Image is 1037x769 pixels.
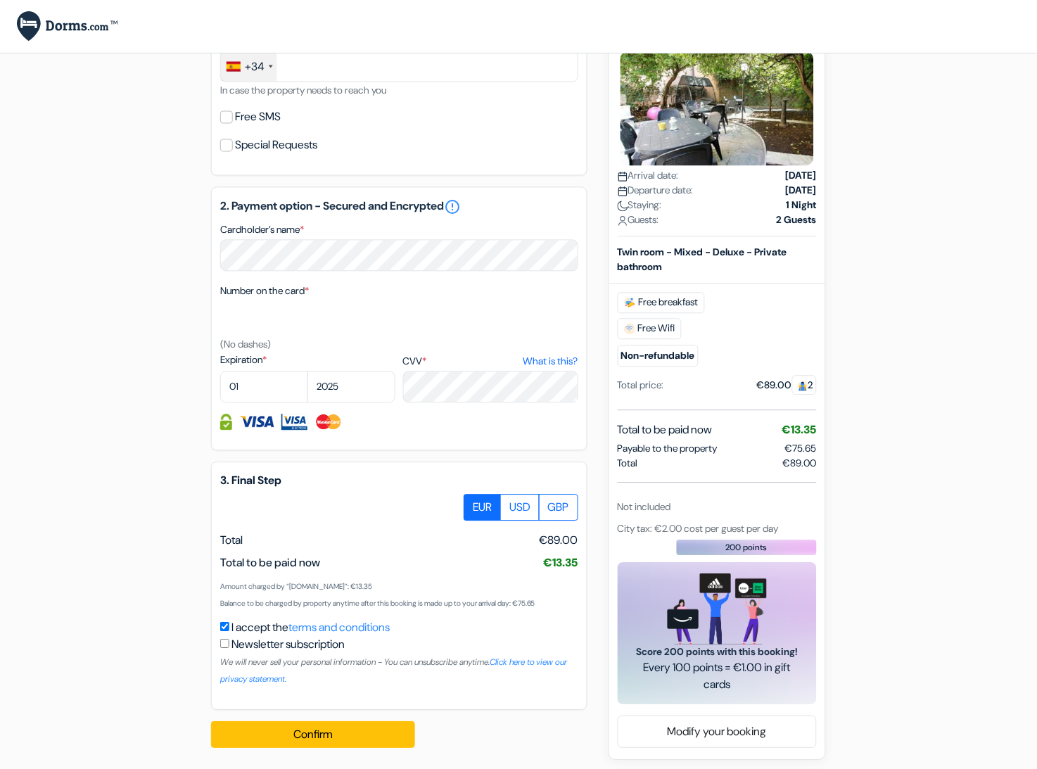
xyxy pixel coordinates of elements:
[464,495,501,521] label: EUR
[500,495,540,521] label: USD
[231,620,390,637] label: I accept the
[798,381,808,391] img: guest.svg
[220,583,372,592] small: Amount charged by “[DOMAIN_NAME]”: €13.35
[221,51,277,82] div: Spain (España): +34
[618,378,664,393] div: Total price:
[539,495,578,521] label: GBP
[220,474,578,488] h5: 3. Final Step
[618,522,779,535] span: City tax: €2.00 cost per guest per day
[624,297,636,308] img: free_breakfast.svg
[523,355,578,369] a: What is this?
[464,495,578,521] div: Basic radio toggle button group
[231,637,345,654] label: Newsletter subscription
[220,657,568,685] small: We will never sell your personal information - You can unsubscribe anytime.
[618,215,628,226] img: user_icon.svg
[618,171,628,182] img: calendar.svg
[288,621,390,635] a: terms and conditions
[239,414,274,431] img: Visa
[314,414,343,431] img: Master Card
[220,599,535,609] small: Balance to be charged by property anytime after this booking is made up to your arrival day: €75.65
[281,414,307,431] img: Visa Electron
[635,659,800,693] span: Every 100 points = €1.00 in gift cards
[618,246,787,273] b: Twin room - Mixed - Deluxe - Private bathroom
[444,199,461,216] a: error_outline
[618,201,628,211] img: moon.svg
[220,84,386,97] small: In case the property needs to reach you
[786,183,817,198] strong: [DATE]
[17,11,117,42] img: Dorms.com
[618,198,662,212] span: Staying:
[544,556,578,571] span: €13.35
[235,108,281,127] label: Free SMS
[220,199,578,216] h5: 2. Payment option - Secured and Encrypted
[782,422,817,437] span: €13.35
[668,573,767,644] img: gift_card_hero_new.png
[618,441,718,456] span: Payable to the property
[624,323,635,334] img: free_wifi.svg
[777,212,817,227] strong: 2 Guests
[635,644,800,659] span: Score 200 points with this booking!
[618,345,699,367] small: Non-refundable
[785,442,817,455] span: €75.65
[540,533,578,549] span: €89.00
[235,136,317,155] label: Special Requests
[787,198,817,212] strong: 1 Night
[220,556,320,571] span: Total to be paid now
[220,223,304,238] label: Cardholder’s name
[618,718,816,745] a: Modify your booking
[211,722,415,749] button: Confirm
[618,292,705,313] span: Free breakfast
[618,168,679,183] span: Arrival date:
[618,500,817,514] div: Not included
[220,533,243,548] span: Total
[618,212,659,227] span: Guests:
[403,355,578,369] label: CVV
[245,58,265,75] div: +34
[220,338,271,351] small: (No dashes)
[792,375,817,395] span: 2
[618,186,628,196] img: calendar.svg
[618,456,638,471] span: Total
[220,414,232,431] img: Credit card information fully secured and encrypted
[783,456,817,471] span: €89.00
[618,183,694,198] span: Departure date:
[757,378,817,393] div: €89.00
[726,541,768,554] span: 200 points
[618,421,713,438] span: Total to be paid now
[220,284,309,299] label: Number on the card
[220,353,395,368] label: Expiration
[786,168,817,183] strong: [DATE]
[618,318,682,339] span: Free Wifi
